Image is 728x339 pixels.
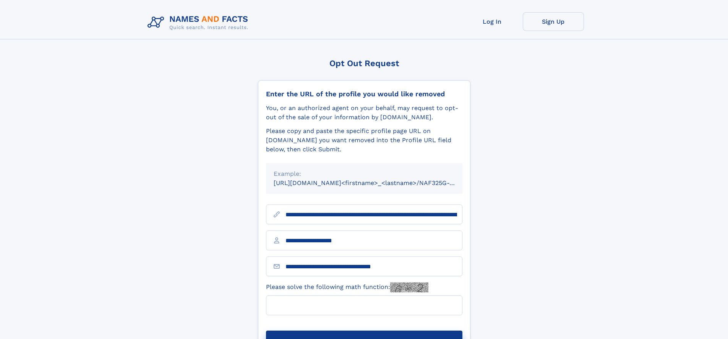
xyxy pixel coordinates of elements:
[523,12,584,31] a: Sign Up
[258,58,470,68] div: Opt Out Request
[266,127,462,154] div: Please copy and paste the specific profile page URL on [DOMAIN_NAME] you want removed into the Pr...
[462,12,523,31] a: Log In
[266,90,462,98] div: Enter the URL of the profile you would like removed
[144,12,255,33] img: Logo Names and Facts
[266,282,428,292] label: Please solve the following math function:
[274,179,477,187] small: [URL][DOMAIN_NAME]<firstname>_<lastname>/NAF325G-xxxxxxxx
[266,104,462,122] div: You, or an authorized agent on your behalf, may request to opt-out of the sale of your informatio...
[274,169,455,178] div: Example:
